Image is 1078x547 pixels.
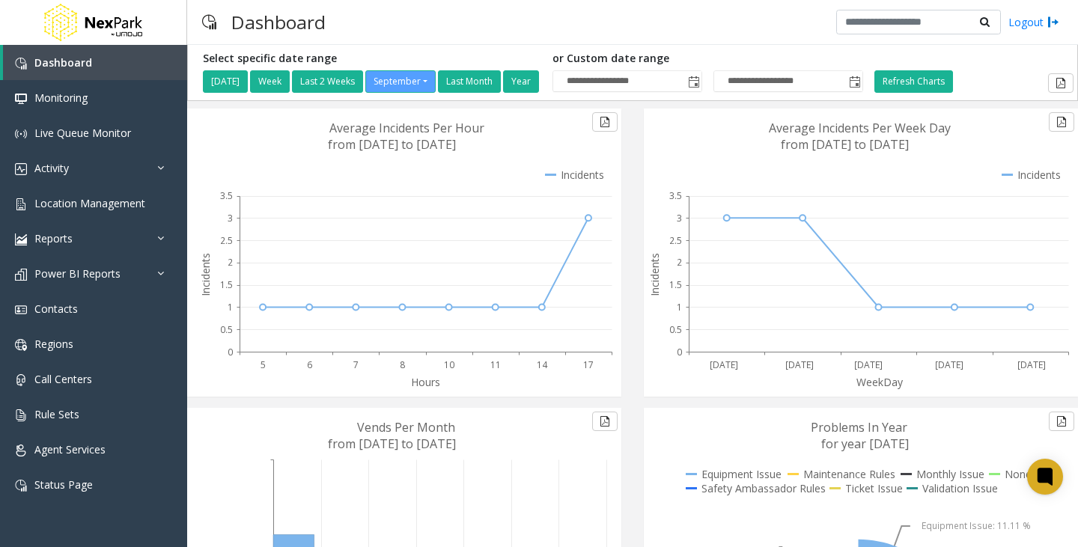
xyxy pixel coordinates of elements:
text: 7 [353,358,359,371]
text: [DATE] [785,358,814,371]
text: Equipment Issue: 11.11 % [922,519,1031,532]
text: [DATE] [935,358,963,371]
text: 1.5 [220,278,233,291]
text: 3 [677,212,682,224]
span: Toggle popup [685,71,701,92]
button: Last 2 Weeks [292,70,363,93]
text: 5 [261,358,266,371]
button: Export to pdf [592,412,618,431]
text: Hours [411,375,440,389]
span: Contacts [34,302,78,316]
text: 0.5 [220,323,233,336]
text: Incidents [648,253,662,296]
span: Regions [34,337,73,351]
img: 'icon' [15,93,27,105]
img: 'icon' [15,304,27,316]
img: logout [1047,14,1059,30]
text: 2 [228,256,233,269]
img: 'icon' [15,163,27,175]
span: Rule Sets [34,407,79,421]
span: Status Page [34,477,93,492]
text: Average Incidents Per Hour [329,120,484,136]
span: Power BI Reports [34,266,121,281]
h5: Select specific date range [203,52,541,65]
button: Week [250,70,290,93]
img: 'icon' [15,444,27,456]
text: 11 [490,358,501,371]
a: Dashboard [3,45,187,80]
span: Monitoring [34,91,88,105]
img: 'icon' [15,480,27,492]
img: 'icon' [15,339,27,351]
text: from [DATE] to [DATE] [328,136,456,153]
text: 3.5 [220,189,233,202]
text: 0.5 [669,323,682,336]
button: Export to pdf [592,112,618,132]
span: Dashboard [34,55,92,70]
img: pageIcon [202,4,216,40]
button: Year [503,70,539,93]
h5: or Custom date range [552,52,863,65]
text: 10 [444,358,454,371]
text: 14 [537,358,548,371]
button: Refresh Charts [874,70,953,93]
text: [DATE] [1017,358,1046,371]
span: Reports [34,231,73,245]
text: 0 [677,346,682,358]
img: 'icon' [15,128,27,140]
button: Export to pdf [1049,412,1074,431]
img: 'icon' [15,374,27,386]
a: Logout [1008,14,1059,30]
text: 17 [583,358,594,371]
text: [DATE] [854,358,883,371]
text: 0 [228,346,233,358]
span: Agent Services [34,442,106,456]
img: 'icon' [15,198,27,210]
text: 2.5 [669,234,682,247]
button: September [365,70,436,93]
text: 3.5 [669,189,682,202]
text: [DATE] [710,358,738,371]
span: Toggle popup [846,71,862,92]
button: Export to pdf [1049,112,1074,132]
text: from [DATE] to [DATE] [328,436,456,452]
text: WeekDay [856,375,904,389]
text: Incidents [198,253,213,296]
img: 'icon' [15,409,27,421]
text: from [DATE] to [DATE] [781,136,909,153]
span: Call Centers [34,372,92,386]
img: 'icon' [15,58,27,70]
text: Average Incidents Per Week Day [769,120,951,136]
text: 3 [228,212,233,224]
button: Export to pdf [1048,73,1074,93]
text: for year [DATE] [821,436,909,452]
text: Vends Per Month [357,419,455,436]
img: 'icon' [15,269,27,281]
text: 1 [228,301,233,314]
text: 8 [400,358,405,371]
span: Live Queue Monitor [34,126,131,140]
button: [DATE] [203,70,248,93]
text: 2.5 [220,234,233,247]
span: Activity [34,161,69,175]
h3: Dashboard [224,4,333,40]
text: 2 [677,256,682,269]
text: 1.5 [669,278,682,291]
button: Last Month [438,70,501,93]
text: 6 [307,358,312,371]
img: 'icon' [15,233,27,245]
text: 1 [677,301,682,314]
text: Problems In Year [811,419,907,436]
span: Location Management [34,196,145,210]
